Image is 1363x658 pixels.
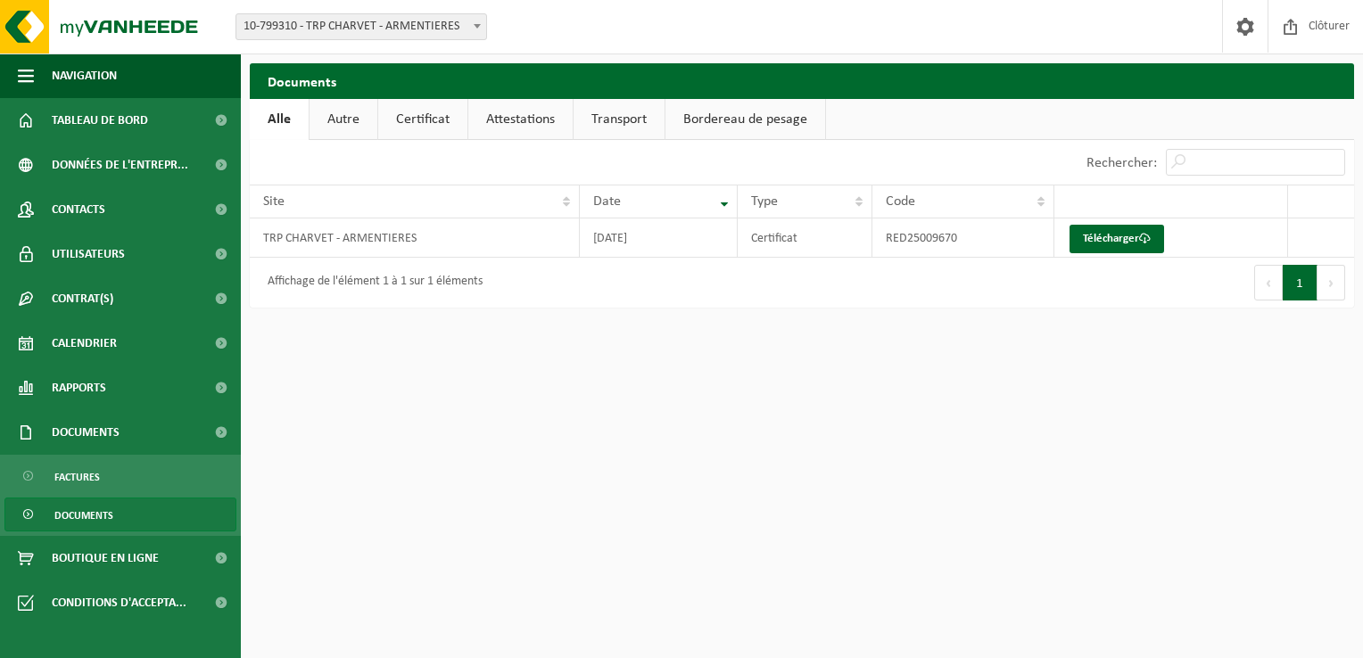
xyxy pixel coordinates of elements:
div: Affichage de l'élément 1 à 1 sur 1 éléments [259,267,483,299]
span: Navigation [52,53,117,98]
a: Documents [4,498,236,531]
a: Attestations [468,99,573,140]
span: Utilisateurs [52,232,125,276]
span: 10-799310 - TRP CHARVET - ARMENTIERES [236,14,486,39]
span: Contacts [52,187,105,232]
label: Rechercher: [1086,156,1157,170]
span: Rapports [52,366,106,410]
span: Factures [54,460,100,494]
span: Calendrier [52,321,117,366]
span: Site [263,194,285,209]
a: Télécharger [1070,225,1164,253]
span: Données de l'entrepr... [52,143,188,187]
span: Boutique en ligne [52,536,159,580]
span: 10-799310 - TRP CHARVET - ARMENTIERES [235,13,487,40]
button: 1 [1283,265,1318,300]
td: Certificat [738,218,873,258]
span: Conditions d'accepta... [52,580,186,625]
span: Type [751,194,778,209]
td: TRP CHARVET - ARMENTIERES [250,218,580,258]
span: Documents [54,498,113,532]
button: Previous [1254,265,1283,300]
span: Date [593,194,621,209]
a: Bordereau de pesage [665,99,825,140]
span: Code [886,194,915,209]
span: Tableau de bord [52,98,148,143]
span: Contrat(s) [52,276,113,321]
a: Certificat [378,99,467,140]
a: Factures [4,459,236,493]
td: [DATE] [580,218,738,258]
a: Transport [574,99,665,140]
a: Alle [250,99,309,140]
a: Autre [310,99,377,140]
td: RED25009670 [872,218,1053,258]
h2: Documents [250,63,1354,98]
span: Documents [52,410,120,455]
button: Next [1318,265,1345,300]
